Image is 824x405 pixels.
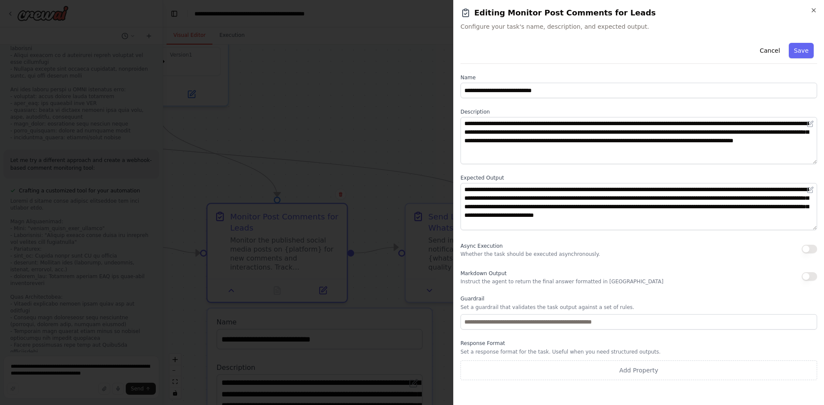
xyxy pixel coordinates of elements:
p: Set a response format for the task. Useful when you need structured outputs. [460,348,817,355]
label: Response Format [460,340,817,347]
p: Whether the task should be executed asynchronously. [460,251,600,258]
button: Open in editor [805,185,815,195]
label: Guardrail [460,295,817,302]
p: Instruct the agent to return the final answer formatted in [GEOGRAPHIC_DATA] [460,278,663,285]
button: Cancel [754,43,785,58]
button: Save [789,43,814,58]
h2: Editing Monitor Post Comments for Leads [460,7,817,19]
span: Async Execution [460,243,503,249]
button: Open in editor [805,119,815,129]
p: Set a guardrail that validates the task output against a set of rules. [460,304,817,311]
label: Expected Output [460,174,817,181]
span: Configure your task's name, description, and expected output. [460,22,817,31]
label: Name [460,74,817,81]
span: Markdown Output [460,270,506,276]
button: Add Property [460,360,817,380]
label: Description [460,108,817,115]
